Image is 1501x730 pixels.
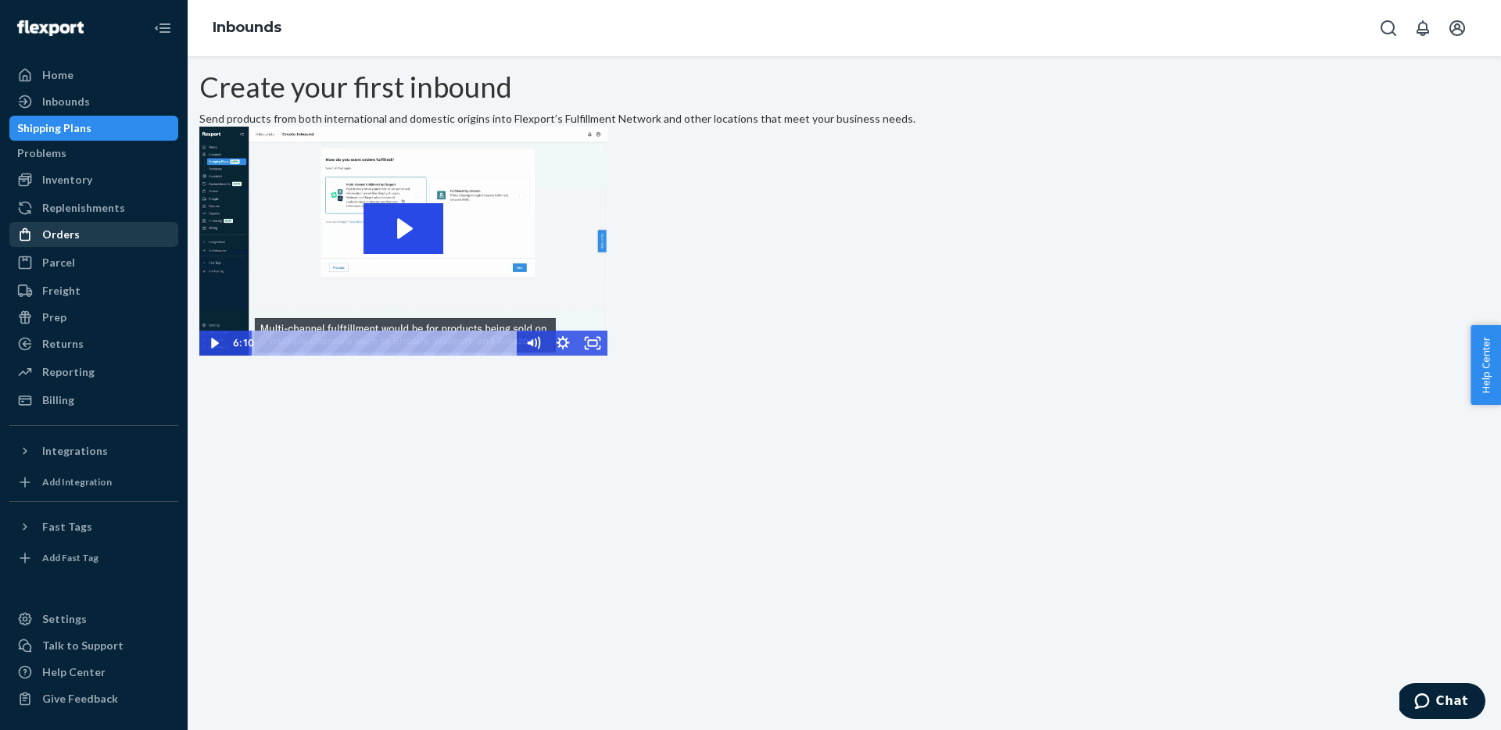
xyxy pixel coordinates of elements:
[9,438,178,463] button: Integrations
[147,13,178,44] button: Close Navigation
[42,475,112,488] div: Add Integration
[1407,13,1438,44] button: Open notifications
[42,200,125,216] div: Replenishments
[9,63,178,88] a: Home
[9,470,178,495] a: Add Integration
[578,331,607,356] button: Fullscreen
[9,141,178,166] a: Problems
[42,664,106,680] div: Help Center
[42,310,66,325] div: Prep
[1442,13,1473,44] button: Open account menu
[17,120,91,136] div: Shipping Plans
[42,94,90,109] div: Inbounds
[42,519,92,535] div: Fast Tags
[42,172,92,188] div: Inventory
[9,633,178,658] button: Talk to Support
[9,250,178,275] a: Parcel
[42,336,84,352] div: Returns
[1399,683,1485,722] iframe: Opens a widget where you can chat to one of our agents
[9,660,178,685] a: Help Center
[9,116,178,141] a: Shipping Plans
[42,227,80,242] div: Orders
[17,145,66,161] div: Problems
[200,5,294,51] ol: breadcrumbs
[42,551,99,564] div: Add Fast Tag
[518,331,548,356] button: Mute
[42,364,95,380] div: Reporting
[9,514,178,539] button: Fast Tags
[9,167,178,192] a: Inventory
[213,19,281,36] a: Inbounds
[42,392,74,408] div: Billing
[199,72,1489,103] h1: Create your first inbound
[9,222,178,247] a: Orders
[548,331,578,356] button: Show settings menu
[42,611,87,627] div: Settings
[9,305,178,330] a: Prep
[42,255,75,270] div: Parcel
[42,691,118,707] div: Give Feedback
[1373,13,1404,44] button: Open Search Box
[9,331,178,356] a: Returns
[9,195,178,220] a: Replenishments
[263,331,510,356] div: Playbar
[9,607,178,632] a: Settings
[9,686,178,711] button: Give Feedback
[42,283,81,299] div: Freight
[42,638,124,653] div: Talk to Support
[9,89,178,114] a: Inbounds
[9,546,178,571] a: Add Fast Tag
[199,127,607,356] img: Video Thumbnail
[17,20,84,36] img: Flexport logo
[9,360,178,385] a: Reporting
[9,388,178,413] a: Billing
[42,443,108,459] div: Integrations
[199,331,229,356] button: Play Video
[364,203,443,254] button: Play Video: 2023-09-11_Flexport_Inbounds_HighRes
[1471,325,1501,405] button: Help Center
[42,67,73,83] div: Home
[9,278,178,303] a: Freight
